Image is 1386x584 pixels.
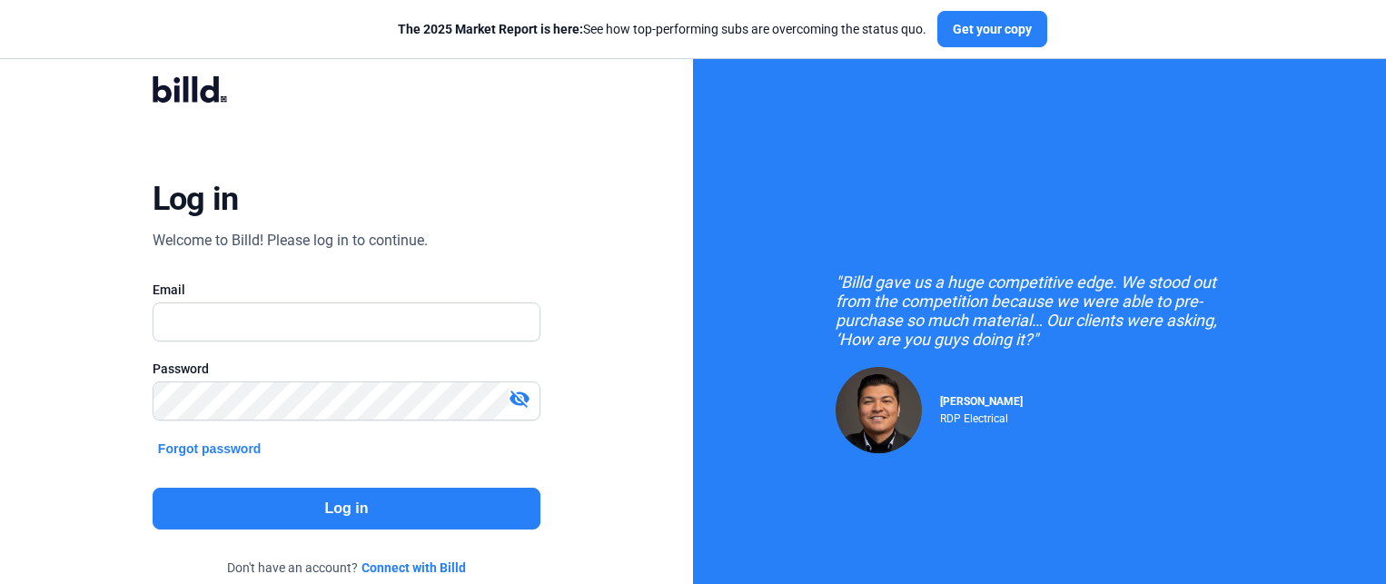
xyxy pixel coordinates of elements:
div: See how top-performing subs are overcoming the status quo. [398,20,926,38]
button: Get your copy [937,11,1047,47]
div: Log in [153,179,239,219]
img: Raul Pacheco [836,367,922,453]
button: Forgot password [153,439,267,459]
mat-icon: visibility_off [509,388,530,410]
button: Log in [153,488,540,530]
div: "Billd gave us a huge competitive edge. We stood out from the competition because we were able to... [836,272,1244,349]
div: Welcome to Billd! Please log in to continue. [153,230,428,252]
div: Email [153,281,540,299]
span: The 2025 Market Report is here: [398,22,583,36]
div: Don't have an account? [153,559,540,577]
div: RDP Electrical [940,408,1023,425]
a: Connect with Billd [361,559,466,577]
span: [PERSON_NAME] [940,395,1023,408]
div: Password [153,360,540,378]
